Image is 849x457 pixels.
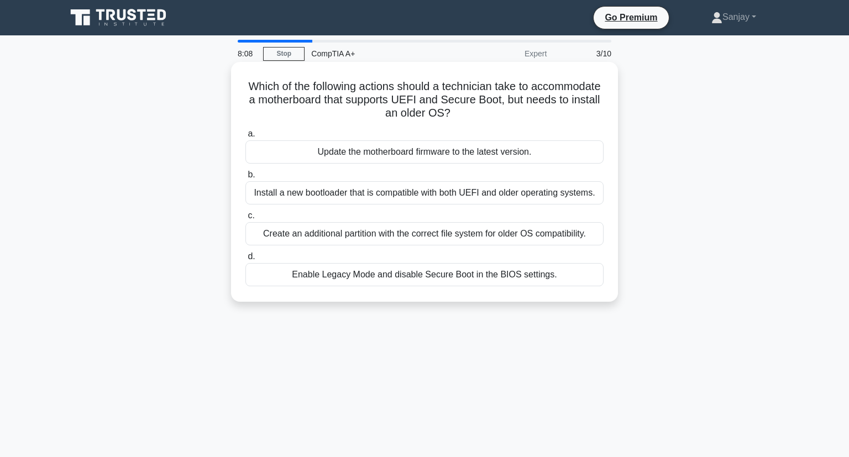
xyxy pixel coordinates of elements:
div: 3/10 [553,43,618,65]
span: c. [248,211,254,220]
div: Update the motherboard firmware to the latest version. [245,140,604,164]
div: Install a new bootloader that is compatible with both UEFI and older operating systems. [245,181,604,204]
div: 8:08 [231,43,263,65]
div: Create an additional partition with the correct file system for older OS compatibility. [245,222,604,245]
h5: Which of the following actions should a technician take to accommodate a motherboard that support... [244,80,605,120]
div: Enable Legacy Mode and disable Secure Boot in the BIOS settings. [245,263,604,286]
div: Expert [457,43,553,65]
a: Stop [263,47,305,61]
a: Go Premium [598,10,664,24]
span: a. [248,129,255,138]
span: b. [248,170,255,179]
span: d. [248,251,255,261]
a: Sanjay [685,6,783,28]
div: CompTIA A+ [305,43,457,65]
